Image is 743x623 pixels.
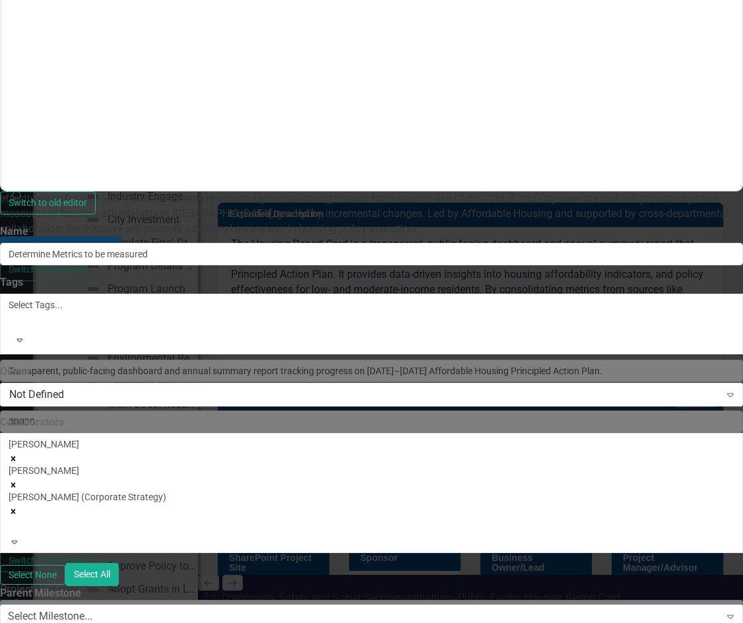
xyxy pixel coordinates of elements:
button: Select All [65,563,119,586]
div: [PERSON_NAME] [9,438,734,451]
div: Remove Patricia Collins [9,451,734,464]
div: [PERSON_NAME] (Corporate Strategy) [9,490,734,504]
div: Remove Jessica DeVreeze [9,477,734,490]
div: [PERSON_NAME] [9,464,734,477]
div: Select Tags... [9,298,734,311]
div: Not Defined [9,387,720,402]
div: Remove Craig McEachern (Corporate Strategy) [9,504,734,517]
